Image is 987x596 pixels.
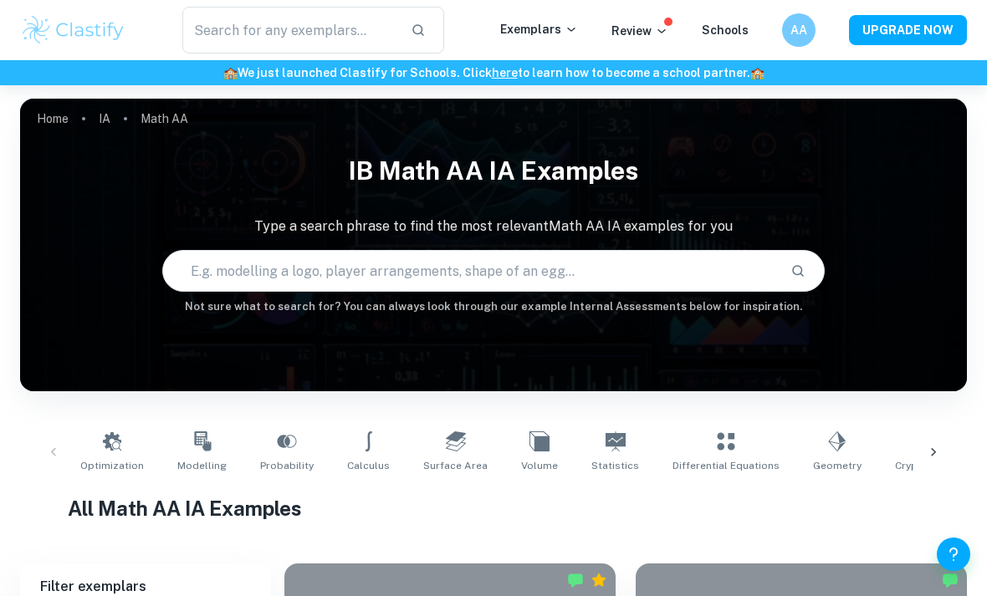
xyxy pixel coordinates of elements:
[163,247,777,294] input: E.g. modelling a logo, player arrangements, shape of an egg...
[80,458,144,473] span: Optimization
[37,107,69,130] a: Home
[591,572,607,588] div: Premium
[20,145,967,196] h1: IB Math AA IA examples
[99,107,110,130] a: IA
[567,572,584,588] img: Marked
[223,66,238,79] span: 🏫
[500,20,578,38] p: Exemplars
[182,7,397,53] input: Search for any exemplars...
[750,66,765,79] span: 🏫
[782,13,816,47] button: AA
[813,458,862,473] span: Geometry
[849,15,967,45] button: UPGRADE NOW
[521,458,558,473] span: Volume
[672,458,780,473] span: Differential Equations
[492,66,518,79] a: here
[20,216,967,237] p: Type a search phrase to find the most relevant Math AA IA examples for you
[895,458,963,473] span: Cryptography
[423,458,488,473] span: Surface Area
[260,458,314,473] span: Probability
[177,458,227,473] span: Modelling
[20,13,126,47] img: Clastify logo
[942,572,959,588] img: Marked
[937,537,970,571] button: Help and Feedback
[702,23,749,37] a: Schools
[784,257,812,285] button: Search
[591,458,639,473] span: Statistics
[141,110,188,128] p: Math AA
[611,22,668,40] p: Review
[790,21,809,39] h6: AA
[3,64,984,82] h6: We just launched Clastify for Schools. Click to learn how to become a school partner.
[20,298,967,315] h6: Not sure what to search for? You can always look through our example Internal Assessments below f...
[68,493,920,523] h1: All Math AA IA Examples
[347,458,390,473] span: Calculus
